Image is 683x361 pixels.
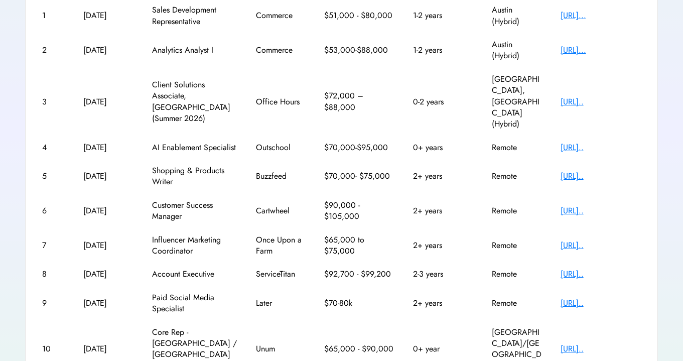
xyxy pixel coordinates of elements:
[256,205,306,216] div: Cartwheel
[413,269,473,280] div: 2-3 years
[561,269,641,280] div: [URL]..
[413,298,473,309] div: 2+ years
[561,205,641,216] div: [URL]..
[256,343,306,354] div: Unum
[83,171,133,182] div: [DATE]
[492,74,542,130] div: [GEOGRAPHIC_DATA], [GEOGRAPHIC_DATA] (Hybrid)
[413,96,473,107] div: 0-2 years
[413,240,473,251] div: 2+ years
[152,234,237,257] div: Influencer Marketing Coordinator
[256,142,306,153] div: Outschool
[83,298,133,309] div: [DATE]
[324,171,394,182] div: $70,000- $75,000
[83,205,133,216] div: [DATE]
[256,298,306,309] div: Later
[42,205,65,216] div: 6
[152,165,237,188] div: Shopping & Products Writer
[413,45,473,56] div: 1-2 years
[324,200,394,222] div: $90,000 - $105,000
[256,234,306,257] div: Once Upon a Farm
[83,269,133,280] div: [DATE]
[561,171,641,182] div: [URL]..
[83,343,133,354] div: [DATE]
[324,10,394,21] div: $51,000 - $80,000
[492,39,542,62] div: Austin (Hybrid)
[152,5,237,27] div: Sales Development Representative
[256,45,306,56] div: Commerce
[492,298,542,309] div: Remote
[324,343,394,354] div: $65,000 - $90,000
[324,45,394,56] div: $53,000-$88,000
[413,343,473,354] div: 0+ year
[413,171,473,182] div: 2+ years
[42,45,65,56] div: 2
[324,298,394,309] div: $70-80k
[324,269,394,280] div: $92,700 - $99,200
[256,10,306,21] div: Commerce
[152,292,237,315] div: Paid Social Media Specialist
[561,298,641,309] div: [URL]..
[256,96,306,107] div: Office Hours
[152,45,237,56] div: Analytics Analyst I
[83,240,133,251] div: [DATE]
[42,96,65,107] div: 3
[42,171,65,182] div: 5
[42,240,65,251] div: 7
[492,171,542,182] div: Remote
[561,343,641,354] div: [URL]..
[561,142,641,153] div: [URL]..
[83,142,133,153] div: [DATE]
[561,10,641,21] div: [URL]...
[256,269,306,280] div: ServiceTitan
[152,142,237,153] div: AI Enablement Specialist
[42,269,65,280] div: 8
[492,142,542,153] div: Remote
[152,200,237,222] div: Customer Success Manager
[324,142,394,153] div: $70,000-$95,000
[42,10,65,21] div: 1
[492,269,542,280] div: Remote
[152,269,237,280] div: Account Executive
[324,90,394,113] div: $72,000 – $88,000
[42,142,65,153] div: 4
[492,205,542,216] div: Remote
[83,45,133,56] div: [DATE]
[561,96,641,107] div: [URL]..
[83,96,133,107] div: [DATE]
[413,142,473,153] div: 0+ years
[413,205,473,216] div: 2+ years
[413,10,473,21] div: 1-2 years
[83,10,133,21] div: [DATE]
[256,171,306,182] div: Buzzfeed
[561,240,641,251] div: [URL]..
[561,45,641,56] div: [URL]...
[492,5,542,27] div: Austin (Hybrid)
[152,79,237,125] div: Client Solutions Associate, [GEOGRAPHIC_DATA] (Summer 2026)
[42,343,65,354] div: 10
[324,234,394,257] div: $65,000 to $75,000
[492,240,542,251] div: Remote
[42,298,65,309] div: 9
